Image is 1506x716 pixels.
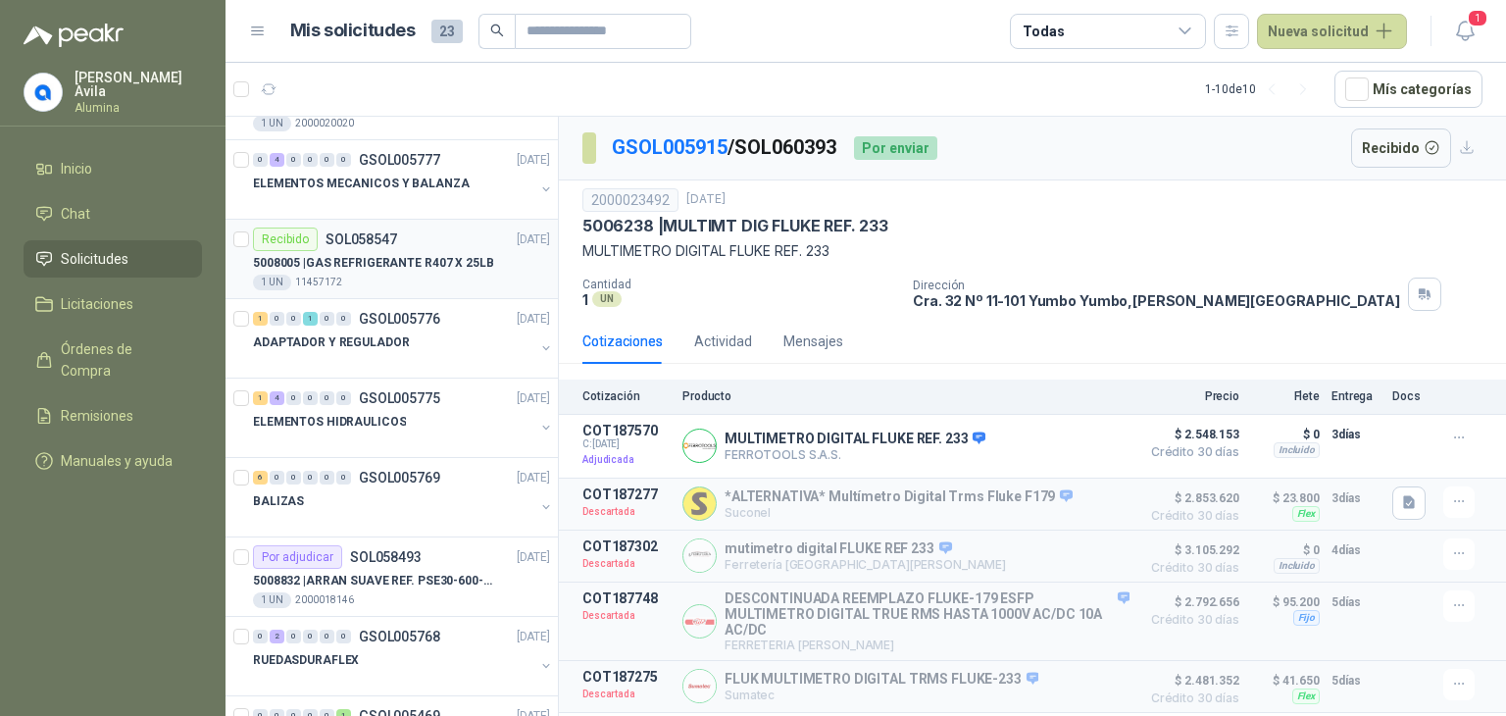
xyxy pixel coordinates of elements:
button: Nueva solicitud [1257,14,1407,49]
p: [PERSON_NAME] Avila [75,71,202,98]
div: 0 [336,630,351,643]
span: search [490,24,504,37]
span: Chat [61,203,90,225]
div: Flex [1292,689,1320,704]
div: 6 [253,471,268,485]
p: $ 23.800 [1251,486,1320,510]
a: Remisiones [24,397,202,435]
div: 0 [320,312,334,326]
span: Crédito 30 días [1141,614,1239,626]
span: 23 [431,20,463,43]
p: [DATE] [517,151,550,170]
a: Manuales y ayuda [24,442,202,480]
p: Dirección [913,279,1400,292]
p: GSOL005768 [359,630,440,643]
img: Logo peakr [24,24,124,47]
div: 0 [270,312,284,326]
p: Adjudicada [582,450,671,470]
p: MULTIMETRO DIGITAL FLUKE REF. 233 [582,240,1482,262]
p: 5 días [1331,669,1380,692]
div: Recibido [253,228,318,251]
span: Inicio [61,158,92,179]
p: Descartada [582,502,671,522]
span: $ 2.481.352 [1141,669,1239,692]
div: Fijo [1293,610,1320,626]
button: 1 [1447,14,1482,49]
div: 1 [253,391,268,405]
a: Solicitudes [24,240,202,278]
a: 6 0 0 0 0 0 GSOL005769[DATE] BALIZAS [253,466,554,529]
div: 1 UN [253,116,291,131]
p: GSOL005776 [359,312,440,326]
span: C: [DATE] [582,438,671,450]
p: [DATE] [517,230,550,249]
p: 3 días [1331,486,1380,510]
div: 0 [286,312,301,326]
span: 1 [1467,9,1488,27]
div: Flex [1292,506,1320,522]
button: Recibido [1351,128,1452,168]
div: 0 [303,391,318,405]
p: [DATE] [517,310,550,329]
span: Manuales y ayuda [61,450,173,472]
span: Crédito 30 días [1141,692,1239,704]
p: Docs [1392,389,1431,403]
a: 1 4 0 0 0 0 GSOL005775[DATE] ELEMENTOS HIDRAULICOS [253,386,554,449]
p: Cantidad [582,278,897,291]
p: 2000018146 [295,592,354,608]
div: 0 [286,471,301,485]
p: SOL058547 [326,232,397,246]
div: 0 [253,630,268,643]
p: ADAPTADOR Y REGULADOR [253,333,409,352]
img: Company Logo [25,74,62,111]
p: Ferretería [GEOGRAPHIC_DATA][PERSON_NAME] [725,557,1006,572]
div: 0 [253,153,268,167]
img: Company Logo [683,539,716,572]
p: [DATE] [517,389,550,408]
p: FERRETERIA [PERSON_NAME] [725,638,1129,652]
p: 5 días [1331,590,1380,614]
p: COT187570 [582,423,671,438]
a: Inicio [24,150,202,187]
span: Remisiones [61,405,133,427]
p: [DATE] [686,190,726,209]
div: 0 [336,391,351,405]
div: Mensajes [783,331,843,352]
a: Órdenes de Compra [24,331,202,389]
div: 0 [270,471,284,485]
p: GSOL005777 [359,153,440,167]
p: ELEMENTOS HIDRAULICOS [253,413,406,432]
p: Entrega [1331,389,1380,403]
div: 0 [286,630,301,643]
p: Suconel [725,505,1073,520]
div: Por enviar [854,136,937,160]
p: Descartada [582,554,671,574]
img: Company Logo [683,487,716,520]
div: 0 [303,153,318,167]
div: Incluido [1274,558,1320,574]
p: $ 0 [1251,423,1320,446]
p: Producto [682,389,1129,403]
p: / SOL060393 [612,132,838,163]
div: 0 [303,630,318,643]
div: 0 [320,391,334,405]
div: 1 UN [253,275,291,290]
div: 4 [270,153,284,167]
p: 3 días [1331,423,1380,446]
div: 2000023492 [582,188,678,212]
div: 0 [336,312,351,326]
div: 1 - 10 de 10 [1205,74,1319,105]
div: 1 [303,312,318,326]
div: UN [592,291,622,307]
span: $ 3.105.292 [1141,538,1239,562]
div: 4 [270,391,284,405]
p: MULTIMETRO DIGITAL FLUKE REF. 233 [725,431,985,448]
p: GSOL005769 [359,471,440,485]
p: GSOL005775 [359,391,440,405]
p: 5006238 | MULTIMT DIG FLUKE REF. 233 [582,216,888,236]
div: 0 [336,471,351,485]
div: 0 [286,153,301,167]
div: 0 [320,153,334,167]
div: 0 [336,153,351,167]
img: Company Logo [683,670,716,702]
